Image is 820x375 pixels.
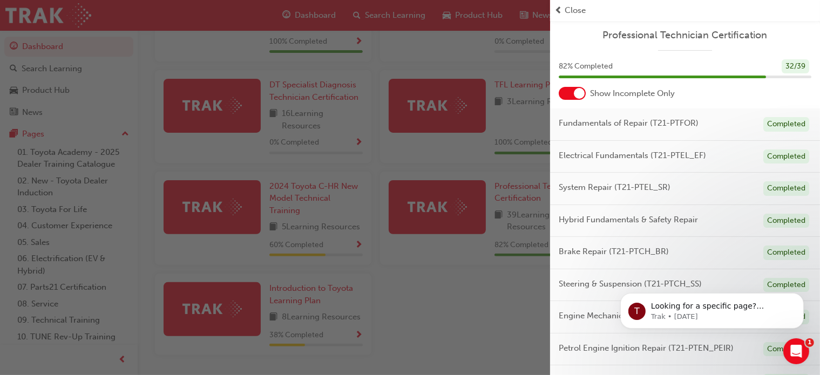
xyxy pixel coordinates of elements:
[554,4,563,17] span: prev-icon
[559,278,702,290] span: Steering & Suspension (T21-PTCH_SS)
[590,87,675,100] span: Show Incomplete Only
[604,270,820,346] iframe: Intercom notifications message
[763,181,809,196] div: Completed
[559,246,669,258] span: Brake Repair (T21-PTCH_BR)
[805,338,814,347] span: 1
[763,117,809,132] div: Completed
[559,214,698,226] span: Hybrid Fundamentals & Safety Repair
[559,181,670,194] span: System Repair (T21-PTEL_SR)
[763,246,809,260] div: Completed
[763,342,809,357] div: Completed
[559,149,706,162] span: Electrical Fundamentals (T21-PTEL_EF)
[559,342,734,354] span: Petrol Engine Ignition Repair (T21-PTEN_PEIR)
[782,59,809,74] div: 32 / 39
[559,310,697,322] span: Engine Mechanical (T21-PTEN_MEC)
[559,60,613,73] span: 82 % Completed
[763,214,809,228] div: Completed
[559,117,699,129] span: Fundamentals of Repair (T21-PTFOR)
[554,4,816,17] button: prev-iconClose
[763,149,809,164] div: Completed
[783,338,809,364] iframe: Intercom live chat
[559,29,811,42] a: Professional Technician Certification
[565,4,586,17] span: Close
